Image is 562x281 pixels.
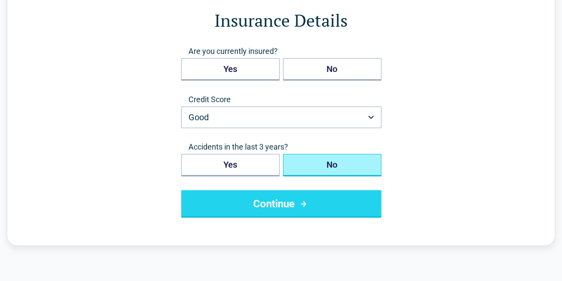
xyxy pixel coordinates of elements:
span: Are you currently insured? [181,46,381,56]
button: Continue [181,190,381,218]
button: Yes [181,58,279,81]
button: Yes [181,154,279,176]
button: No [283,154,381,176]
label: Credit Score [181,94,381,105]
span: Accidents in the last 3 years? [181,142,381,152]
button: No [283,58,381,81]
h1: Insurance Details [42,8,520,32]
